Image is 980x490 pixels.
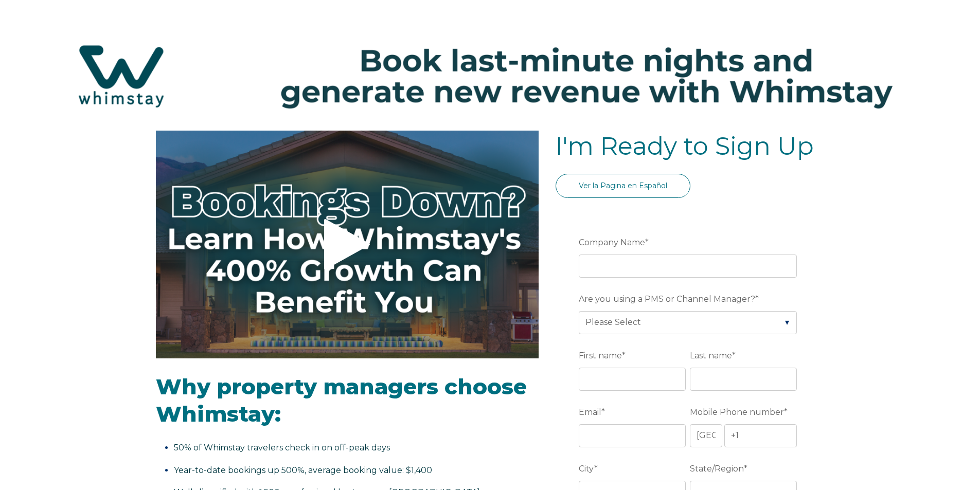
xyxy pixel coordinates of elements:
[579,234,645,250] span: Company Name
[10,25,970,127] img: Hubspot header for SSOB (4)
[579,461,594,477] span: City
[579,348,622,364] span: First name
[556,174,690,198] a: Ver la Pagina en Español
[579,291,755,307] span: Are you using a PMS or Channel Manager?
[556,131,814,161] span: I'm Ready to Sign Up
[690,461,744,477] span: State/Region
[690,348,732,364] span: Last name
[174,443,390,452] span: 50% of Whimstay travelers check in on off-peak days
[690,404,784,420] span: Mobile Phone number
[174,465,432,475] span: Year-to-date bookings up 500%, average booking value: $1,400
[579,404,601,420] span: Email
[156,373,527,427] span: Why property managers choose Whimstay:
